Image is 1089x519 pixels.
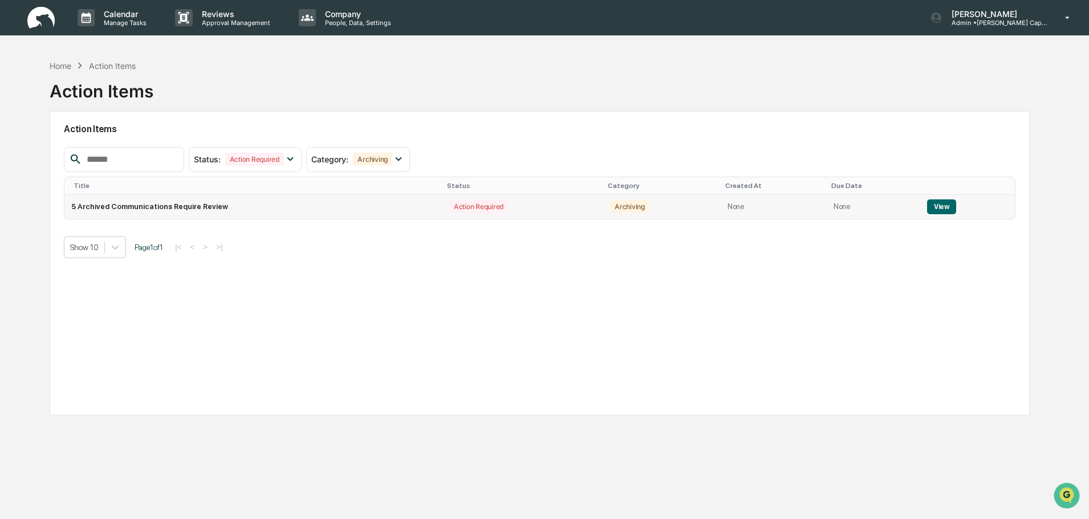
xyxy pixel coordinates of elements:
[447,182,599,190] div: Status
[7,139,78,160] a: 🖐️Preclearance
[27,7,55,29] img: logo
[311,154,348,164] span: Category :
[50,61,71,71] div: Home
[135,243,163,252] span: Page 1 of 1
[64,124,1015,134] h2: Action Items
[942,19,1049,27] p: Admin • [PERSON_NAME] Capital
[1053,481,1083,512] iframe: Open customer support
[200,242,211,252] button: >
[193,19,276,27] p: Approval Management
[39,99,144,108] div: We're available if you need us!
[213,242,226,252] button: >|
[50,72,153,101] div: Action Items
[95,9,152,19] p: Calendar
[11,145,21,154] div: 🖐️
[78,139,146,160] a: 🗄️Attestations
[831,182,916,190] div: Due Date
[11,24,208,42] p: How can we help?
[608,182,716,190] div: Category
[187,242,198,252] button: <
[193,9,276,19] p: Reviews
[827,195,920,219] td: None
[610,200,649,213] div: Archiving
[927,202,956,211] a: View
[39,87,187,99] div: Start new chat
[316,9,397,19] p: Company
[7,161,76,181] a: 🔎Data Lookup
[11,166,21,175] div: 🔎
[64,195,442,219] td: 5 Archived Communications Require Review
[23,144,74,155] span: Preclearance
[721,195,827,219] td: None
[725,182,822,190] div: Created At
[194,154,221,164] span: Status :
[172,242,185,252] button: |<
[942,9,1049,19] p: [PERSON_NAME]
[194,91,208,104] button: Start new chat
[113,193,138,202] span: Pylon
[11,87,32,108] img: 1746055101610-c473b297-6a78-478c-a979-82029cc54cd1
[353,153,392,166] div: Archiving
[23,165,72,177] span: Data Lookup
[225,153,284,166] div: Action Required
[83,145,92,154] div: 🗄️
[95,19,152,27] p: Manage Tasks
[89,61,136,71] div: Action Items
[316,19,397,27] p: People, Data, Settings
[94,144,141,155] span: Attestations
[74,182,438,190] div: Title
[80,193,138,202] a: Powered byPylon
[927,199,956,214] button: View
[449,200,508,213] div: Action Required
